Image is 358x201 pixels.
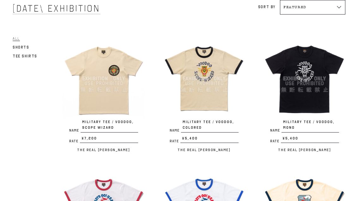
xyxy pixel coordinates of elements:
p: The Real [PERSON_NAME] [63,146,144,154]
a: MILITARY TEE / VOODOO, MONO NameMILITARY TEE / VOODOO, MONO Rate¥5,400 The Real [PERSON_NAME] [264,38,345,154]
a: MILITARY TEE / VOODOO, COLORED NameMILITARY TEE / VOODOO, COLORED Rate¥5,400 The Real [PERSON_NAME] [163,38,245,154]
span: [DATE] Exhibition [13,3,100,14]
a: All [13,35,20,42]
span: All [13,36,20,41]
span: Rate [270,139,281,143]
span: Rate [170,139,180,143]
span: Tee Shirts [13,54,37,58]
span: MILITARY TEE / VOODOO, SCOPE WIZARD [81,119,138,132]
span: ¥5,400 [180,136,239,143]
span: Shorts [13,45,29,50]
span: Rate [69,139,80,143]
span: MILITARY TEE / VOODOO, MONO [282,119,339,132]
p: The Real [PERSON_NAME] [163,146,245,154]
a: Shorts [13,44,29,51]
span: ¥5,400 [281,136,339,143]
span: Name [170,129,181,132]
a: Tee Shirts [13,52,37,60]
label: Sort by [258,5,276,9]
span: Name [69,129,81,132]
span: MILITARY TEE / VOODOO, COLORED [181,119,239,132]
span: Name [270,129,282,132]
a: MILITARY TEE / VOODOO, SCOPE WIZARD NameMILITARY TEE / VOODOO, SCOPE WIZARD Rate¥7,200 The Real [... [63,38,144,154]
p: The Real [PERSON_NAME] [264,146,345,154]
span: ¥7,200 [80,136,138,143]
